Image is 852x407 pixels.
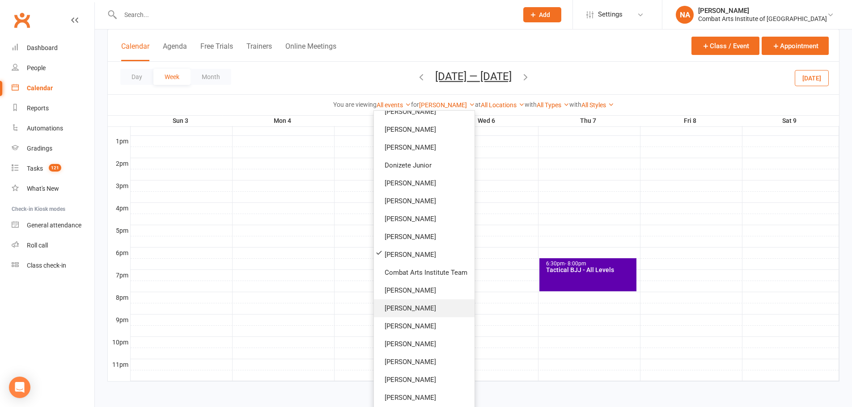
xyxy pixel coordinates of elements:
[130,115,232,126] th: Sun 3
[191,69,231,85] button: Month
[27,262,66,269] div: Class check-in
[374,174,475,192] a: [PERSON_NAME]
[108,359,130,370] th: 11pm
[374,281,475,299] a: [PERSON_NAME]
[374,335,475,353] a: [PERSON_NAME]
[246,42,272,61] button: Trainers
[436,115,538,126] th: Wed 6
[569,101,581,108] strong: with
[12,215,94,235] a: General attendance kiosk mode
[374,299,475,317] a: [PERSON_NAME]
[27,242,48,249] div: Roll call
[333,101,377,108] strong: You are viewing
[525,101,537,108] strong: with
[640,115,742,126] th: Fri 8
[27,222,81,229] div: General attendance
[374,192,475,210] a: [PERSON_NAME]
[108,202,130,214] th: 4pm
[120,69,153,85] button: Day
[285,42,336,61] button: Online Meetings
[108,247,130,258] th: 6pm
[12,138,94,159] a: Gradings
[118,8,512,21] input: Search...
[163,42,187,61] button: Agenda
[795,70,829,86] button: [DATE]
[12,58,94,78] a: People
[523,7,561,22] button: Add
[108,269,130,281] th: 7pm
[691,37,759,55] button: Class / Event
[27,105,49,112] div: Reports
[108,135,130,147] th: 1pm
[121,42,149,61] button: Calendar
[411,101,419,108] strong: for
[374,389,475,407] a: [PERSON_NAME]
[108,225,130,236] th: 5pm
[108,180,130,191] th: 3pm
[598,4,623,25] span: Settings
[153,69,191,85] button: Week
[334,115,436,126] th: Tue 5
[374,121,475,138] a: [PERSON_NAME]
[12,98,94,118] a: Reports
[539,11,550,18] span: Add
[27,185,59,192] div: What's New
[374,138,475,156] a: [PERSON_NAME]
[27,145,52,152] div: Gradings
[374,210,475,228] a: [PERSON_NAME]
[374,103,475,121] a: [PERSON_NAME]
[232,115,334,126] th: Mon 4
[49,164,61,172] span: 121
[108,336,130,348] th: 10pm
[27,44,58,51] div: Dashboard
[12,38,94,58] a: Dashboard
[581,101,614,109] a: All Styles
[374,317,475,335] a: [PERSON_NAME]
[12,159,94,179] a: Tasks 121
[481,101,525,109] a: All Locations
[374,228,475,246] a: [PERSON_NAME]
[12,235,94,256] a: Roll call
[377,101,411,109] a: All events
[475,101,481,108] strong: at
[27,125,63,132] div: Automations
[374,156,475,174] a: Donizete Junior
[762,37,829,55] button: Appointment
[12,256,94,276] a: Class kiosk mode
[374,371,475,389] a: [PERSON_NAME]
[27,165,43,172] div: Tasks
[108,292,130,303] th: 8pm
[12,78,94,98] a: Calendar
[538,115,640,126] th: Thu 7
[676,6,694,24] div: NA
[27,84,53,92] div: Calendar
[108,314,130,325] th: 9pm
[374,264,475,281] a: Combat Arts Institute Team
[11,9,33,31] a: Clubworx
[12,179,94,199] a: What's New
[546,267,635,273] div: Tactical BJJ - All Levels
[9,377,30,398] div: Open Intercom Messenger
[419,101,475,109] a: [PERSON_NAME]
[435,70,512,83] button: [DATE] — [DATE]
[108,158,130,169] th: 2pm
[374,353,475,371] a: [PERSON_NAME]
[698,7,827,15] div: [PERSON_NAME]
[546,261,635,267] div: 6:30pm
[27,64,46,71] div: People
[565,260,586,267] span: - 8:00pm
[12,118,94,138] a: Automations
[537,101,569,109] a: All Types
[374,246,475,264] a: [PERSON_NAME]
[698,15,827,23] div: Combat Arts Institute of [GEOGRAPHIC_DATA]
[200,42,233,61] button: Free Trials
[742,115,839,126] th: Sat 9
